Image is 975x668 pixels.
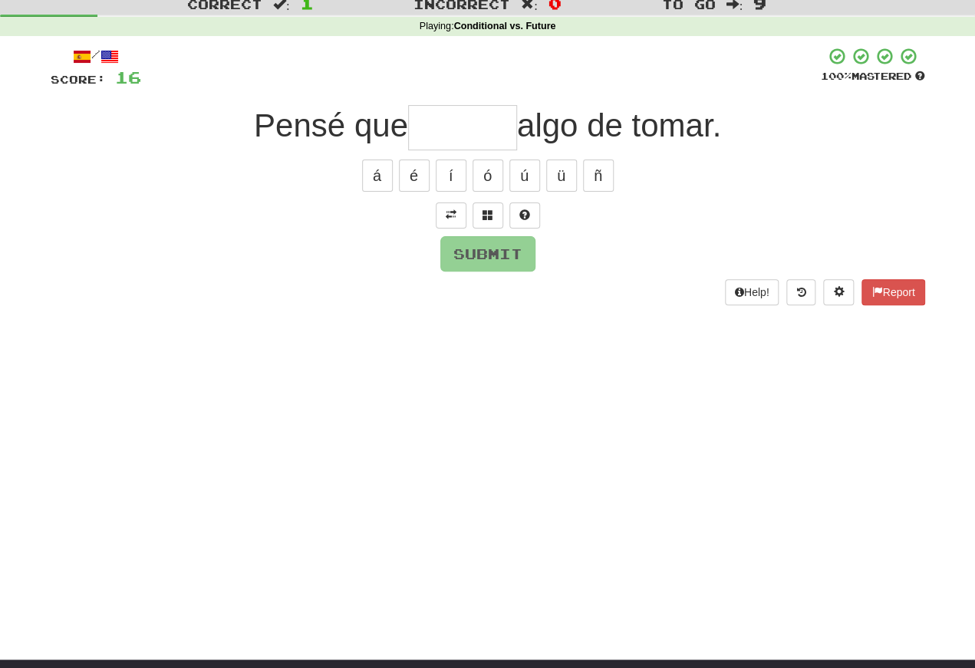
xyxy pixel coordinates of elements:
[473,160,503,192] button: ó
[453,21,555,31] strong: Conditional vs. Future
[861,279,924,305] button: Report
[254,107,408,143] span: Pensé que
[786,279,815,305] button: Round history (alt+y)
[725,279,779,305] button: Help!
[473,202,503,229] button: Switch sentence to multiple choice alt+p
[821,70,851,82] span: 100 %
[440,236,535,271] button: Submit
[51,73,106,86] span: Score:
[436,202,466,229] button: Toggle translation (alt+t)
[115,67,141,87] span: 16
[509,202,540,229] button: Single letter hint - you only get 1 per sentence and score half the points! alt+h
[583,160,614,192] button: ñ
[51,47,141,66] div: /
[821,70,925,84] div: Mastered
[399,160,430,192] button: é
[509,160,540,192] button: ú
[517,107,721,143] span: algo de tomar.
[546,160,577,192] button: ü
[436,160,466,192] button: í
[362,160,393,192] button: á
